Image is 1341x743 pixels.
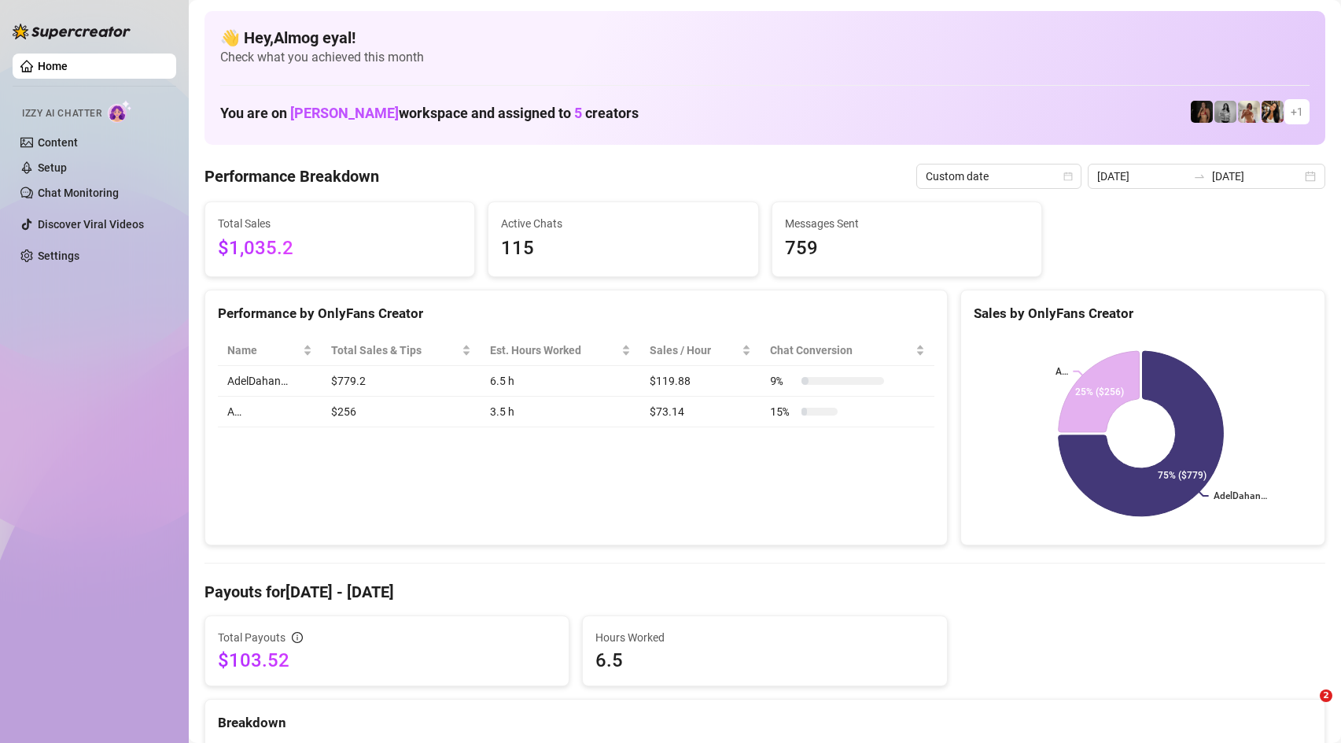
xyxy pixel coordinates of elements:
input: Start date [1097,168,1187,185]
span: Check what you achieved this month [220,49,1310,66]
span: 759 [785,234,1029,264]
span: 5 [574,105,582,121]
span: info-circle [292,632,303,643]
span: Active Chats [501,215,745,232]
img: Green [1238,101,1260,123]
h4: Payouts for [DATE] - [DATE] [204,581,1325,603]
span: 6.5 [595,648,934,673]
img: the_bohema [1191,101,1213,123]
span: 15 % [770,403,795,420]
span: Izzy AI Chatter [22,106,101,121]
a: Home [38,60,68,72]
td: 6.5 h [481,366,640,397]
a: Chat Monitoring [38,187,119,199]
th: Total Sales & Tips [322,335,481,366]
span: 115 [501,234,745,264]
img: AdelDahan [1262,101,1284,123]
a: Content [38,136,78,149]
span: calendar [1063,172,1073,181]
h4: 👋 Hey, Almog eyal ! [220,27,1310,49]
span: Total Sales & Tips [331,342,459,359]
th: Sales / Hour [640,335,761,366]
img: A [1214,101,1236,123]
div: Est. Hours Worked [490,342,618,359]
div: Sales by OnlyFans Creator [974,303,1312,324]
input: End date [1212,168,1302,185]
span: Chat Conversion [770,342,912,359]
img: AI Chatter [108,100,132,123]
a: Settings [38,250,79,262]
span: Name [227,342,300,359]
span: $103.52 [218,648,556,673]
h4: Performance Breakdown [204,165,379,187]
span: Custom date [926,164,1072,188]
h1: You are on workspace and assigned to creators [220,105,639,122]
a: Setup [38,161,67,174]
td: $256 [322,397,481,427]
span: swap-right [1193,170,1206,183]
th: Chat Conversion [761,335,934,366]
span: Sales / Hour [650,342,739,359]
td: $73.14 [640,397,761,427]
th: Name [218,335,322,366]
td: 3.5 h [481,397,640,427]
td: $119.88 [640,366,761,397]
text: A… [1055,366,1068,377]
span: Messages Sent [785,215,1029,232]
span: 9 % [770,372,795,390]
span: Total Payouts [218,629,286,646]
text: AdelDahan… [1214,490,1267,501]
div: Breakdown [218,712,1312,734]
span: [PERSON_NAME] [290,105,399,121]
span: to [1193,170,1206,183]
div: Performance by OnlyFans Creator [218,303,934,324]
span: Hours Worked [595,629,934,646]
td: $779.2 [322,366,481,397]
td: A… [218,397,322,427]
span: $1,035.2 [218,234,462,264]
span: Total Sales [218,215,462,232]
td: AdelDahan… [218,366,322,397]
span: + 1 [1291,103,1303,120]
iframe: Intercom live chat [1288,689,1325,727]
a: Discover Viral Videos [38,218,144,231]
span: 2 [1320,689,1332,702]
img: logo-BBDzfeDw.svg [13,24,131,39]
